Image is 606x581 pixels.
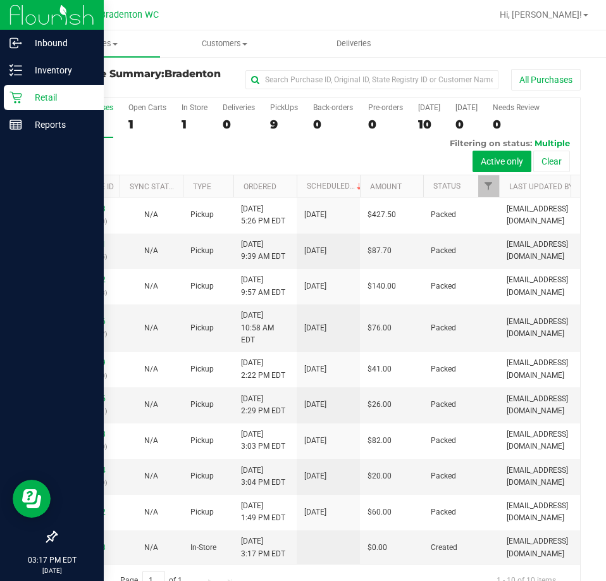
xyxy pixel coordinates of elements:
[144,322,158,334] button: N/A
[290,30,419,57] a: Deliveries
[190,542,216,554] span: In-Store
[9,118,22,131] inline-svg: Reports
[241,500,285,524] span: [DATE] 1:49 PM EDT
[368,470,392,482] span: $20.00
[144,363,158,375] button: N/A
[22,35,98,51] p: Inbound
[368,399,392,411] span: $26.00
[144,282,158,290] span: Not Applicable
[304,506,326,518] span: [DATE]
[241,309,289,346] span: [DATE] 10:58 AM EDT
[368,506,392,518] span: $60.00
[144,323,158,332] span: Not Applicable
[368,117,403,132] div: 0
[368,280,396,292] span: $140.00
[368,363,392,375] span: $41.00
[304,245,326,257] span: [DATE]
[193,182,211,191] a: Type
[304,399,326,411] span: [DATE]
[144,246,158,255] span: Not Applicable
[9,64,22,77] inline-svg: Inventory
[190,245,214,257] span: Pickup
[6,566,98,575] p: [DATE]
[144,400,158,409] span: Not Applicable
[130,182,178,191] a: Sync Status
[313,103,353,112] div: Back-orders
[431,435,456,447] span: Packed
[270,103,298,112] div: PickUps
[144,210,158,219] span: Not Applicable
[241,274,285,298] span: [DATE] 9:57 AM EDT
[270,117,298,132] div: 9
[144,508,158,516] span: Not Applicable
[144,542,158,554] button: N/A
[241,465,285,489] span: [DATE] 3:04 PM EDT
[223,117,255,132] div: 0
[431,245,456,257] span: Packed
[368,103,403,112] div: Pre-orders
[128,103,166,112] div: Open Carts
[190,363,214,375] span: Pickup
[241,357,285,381] span: [DATE] 2:22 PM EDT
[304,209,326,221] span: [DATE]
[431,542,457,554] span: Created
[368,542,387,554] span: $0.00
[455,103,478,112] div: [DATE]
[190,322,214,334] span: Pickup
[144,506,158,518] button: N/A
[144,435,158,447] button: N/A
[368,209,396,221] span: $427.50
[190,435,214,447] span: Pickup
[241,203,285,227] span: [DATE] 5:26 PM EDT
[190,280,214,292] span: Pickup
[144,436,158,445] span: Not Applicable
[144,399,158,411] button: N/A
[493,103,540,112] div: Needs Review
[144,245,158,257] button: N/A
[535,138,570,148] span: Multiple
[500,9,582,20] span: Hi, [PERSON_NAME]!
[128,117,166,132] div: 1
[304,470,326,482] span: [DATE]
[190,399,214,411] span: Pickup
[241,239,285,263] span: [DATE] 9:39 AM EDT
[433,182,461,191] a: Status
[190,470,214,482] span: Pickup
[223,103,255,112] div: Deliveries
[244,182,276,191] a: Ordered
[431,363,456,375] span: Packed
[418,117,440,132] div: 10
[533,151,570,172] button: Clear
[144,470,158,482] button: N/A
[144,543,158,552] span: Not Applicable
[182,103,207,112] div: In Store
[307,182,364,191] a: Scheduled
[304,435,326,447] span: [DATE]
[431,470,456,482] span: Packed
[304,280,326,292] span: [DATE]
[13,480,51,518] iframe: Resource center
[9,91,22,104] inline-svg: Retail
[319,38,388,49] span: Deliveries
[368,245,392,257] span: $87.70
[22,117,98,132] p: Reports
[304,322,326,334] span: [DATE]
[190,506,214,518] span: Pickup
[431,280,456,292] span: Packed
[368,322,392,334] span: $76.00
[455,117,478,132] div: 0
[100,9,159,20] span: Bradenton WC
[478,175,499,197] a: Filter
[144,472,158,480] span: Not Applicable
[22,90,98,105] p: Retail
[144,209,158,221] button: N/A
[182,117,207,132] div: 1
[431,506,456,518] span: Packed
[431,209,456,221] span: Packed
[161,38,289,49] span: Customers
[241,535,285,559] span: [DATE] 3:17 PM EDT
[160,30,290,57] a: Customers
[431,322,456,334] span: Packed
[9,37,22,49] inline-svg: Inbound
[450,138,532,148] span: Filtering on status:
